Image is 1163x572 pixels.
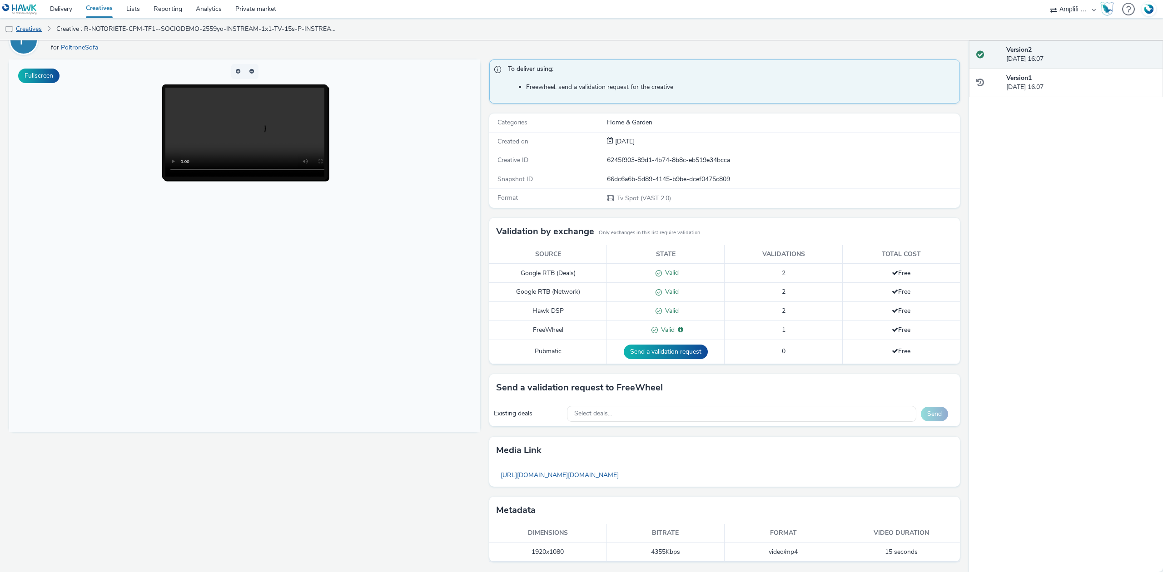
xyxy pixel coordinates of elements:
td: FreeWheel [489,321,607,340]
span: for [51,43,61,52]
span: 2 [782,269,785,277]
th: Source [489,245,607,264]
a: Creative : R-NOTORIETE-CPM-TF1--SOCIODEMO-2559yo-INSTREAM-1x1-TV-15s-P-INSTREAM-1x1-W35Promo-$427... [52,18,343,40]
span: 1 [782,325,785,334]
h3: Send a validation request to FreeWheel [496,381,663,394]
td: Pubmatic [489,340,607,364]
td: 15 seconds [842,543,960,562]
td: 4355 Kbps [607,543,725,562]
img: undefined Logo [2,4,37,15]
a: PoltroneSofa [61,43,102,52]
th: Validations [725,245,842,264]
span: Creative ID [497,156,528,164]
li: Freewheel: send a validation request for the creative [526,83,955,92]
th: Format [725,524,842,542]
th: Dimensions [489,524,607,542]
div: [DATE] 16:07 [1006,74,1156,92]
span: Valid [662,268,679,277]
h3: Validation by exchange [496,225,594,238]
span: Tv Spot (VAST 2.0) [616,194,671,202]
small: Only exchanges in this list require validation [599,229,700,237]
h3: Metadata [496,503,536,517]
button: Fullscreen [18,69,60,83]
th: State [607,245,725,264]
button: Send a validation request [624,345,708,359]
button: Send [921,407,948,421]
span: Valid [662,287,679,296]
span: 0 [782,347,785,355]
span: Snapshot ID [497,175,533,183]
span: To deliver using: [508,64,951,76]
span: Format [497,193,518,202]
span: Valid [658,325,675,334]
span: Valid [662,306,679,315]
div: Home & Garden [607,118,959,127]
th: Bitrate [607,524,725,542]
strong: Version 2 [1006,45,1032,54]
span: 2 [782,306,785,315]
span: Created on [497,137,528,146]
span: Free [892,325,910,334]
div: [DATE] 16:07 [1006,45,1156,64]
a: P [9,36,42,44]
h3: Media link [496,444,542,457]
span: Free [892,306,910,315]
span: Free [892,347,910,355]
span: 2 [782,287,785,296]
div: 66dc6a6b-5d89-4145-b9be-dcef0475c809 [607,175,959,184]
td: Google RTB (Deals) [489,264,607,283]
span: Free [892,269,910,277]
div: 6245f903-89d1-4b74-8b8c-eb519e34bcca [607,156,959,165]
span: Free [892,287,910,296]
td: 1920x1080 [489,543,607,562]
span: [DATE] [613,137,635,146]
th: Video duration [842,524,960,542]
td: video/mp4 [725,543,842,562]
img: Account FR [1142,2,1156,16]
span: Categories [497,118,527,127]
div: P [20,28,28,53]
img: Hawk Academy [1100,2,1114,16]
strong: Version 1 [1006,74,1032,82]
th: Total cost [842,245,960,264]
img: tv [5,25,14,34]
div: Creation 22 August 2025, 16:07 [613,137,635,146]
span: Select deals... [574,410,612,418]
a: [URL][DOMAIN_NAME][DOMAIN_NAME] [496,466,623,484]
td: Google RTB (Network) [489,283,607,302]
div: Existing deals [494,409,563,418]
td: Hawk DSP [489,302,607,321]
a: Hawk Academy [1100,2,1118,16]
